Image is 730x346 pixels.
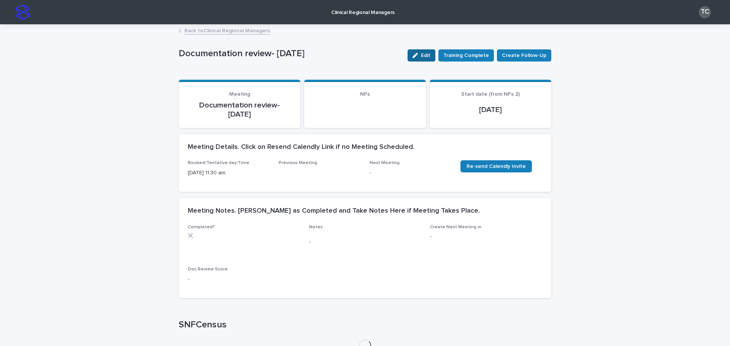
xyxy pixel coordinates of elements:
[188,267,228,272] span: Doc Review Score
[443,52,489,59] span: Training Complete
[279,161,317,165] span: Previous Meeting
[430,225,481,229] span: Create Next Meeting in
[188,275,300,283] p: -
[179,48,401,59] p: Documentation review- [DATE]
[184,26,270,35] a: Back toClinical Regional Managers
[188,161,249,165] span: Booked/Tentative day/Time
[188,101,291,119] p: Documentation review- [DATE]
[370,161,400,165] span: Next Meeting
[188,207,480,215] h2: Meeting Notes. [PERSON_NAME] as Completed and Take Notes Here if Meeting Takes Place.
[430,233,542,241] p: -
[229,92,250,97] span: Meeting
[460,160,532,172] a: Re-send Calendly Invite
[309,225,323,229] span: Notes
[188,225,215,229] span: Completed?
[15,5,30,20] img: stacker-logo-s-only.png
[179,319,551,330] h1: SNFCensus
[408,49,435,62] button: Edit
[421,53,430,58] span: Edit
[699,6,711,18] div: TC
[502,52,546,59] span: Create Follow-Up
[467,164,526,169] span: Re-send Calendly Invite
[309,238,421,246] p: -
[370,169,451,177] p: -
[360,92,370,97] span: NPs
[461,92,520,97] span: Start date (from NPs 2)
[438,49,494,62] button: Training Complete
[188,143,414,152] h2: Meeting Details. Click on Resend Calendly Link if no Meeting Scheduled.
[439,105,542,114] p: [DATE]
[497,49,551,62] button: Create Follow-Up
[188,169,270,177] p: [DATE] 11:30 am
